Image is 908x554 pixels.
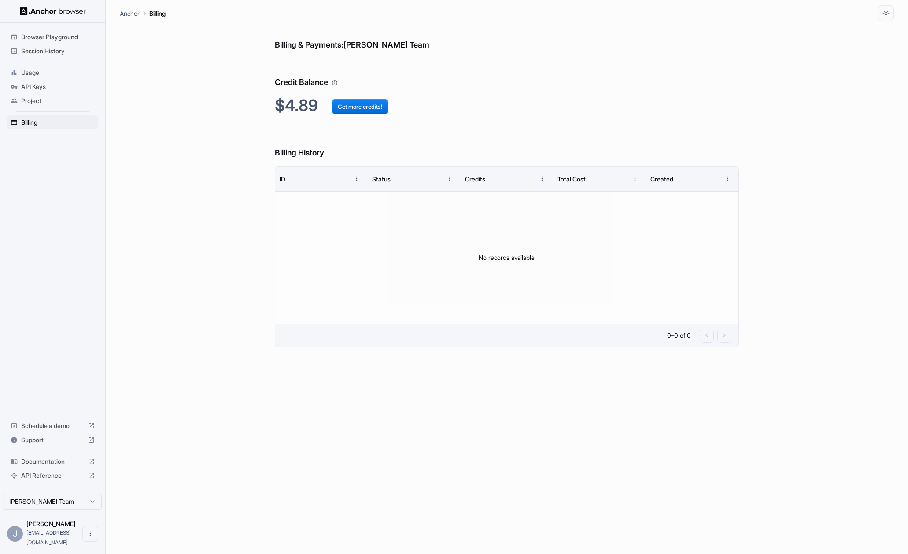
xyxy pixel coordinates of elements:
[7,454,98,469] div: Documentation
[720,171,735,187] button: Menu
[120,9,140,18] p: Anchor
[7,526,23,542] div: J
[275,96,739,115] h2: $4.89
[21,33,95,41] span: Browser Playground
[7,44,98,58] div: Session History
[275,192,739,324] div: No records available
[667,331,691,340] p: 0–0 of 0
[7,66,98,80] div: Usage
[7,30,98,44] div: Browser Playground
[442,171,458,187] button: Menu
[7,419,98,433] div: Schedule a demo
[332,99,388,114] button: Get more credits!
[21,118,95,127] span: Billing
[21,96,95,105] span: Project
[21,47,95,55] span: Session History
[280,175,285,183] div: ID
[7,469,98,483] div: API Reference
[611,171,627,187] button: Sort
[21,457,84,466] span: Documentation
[465,175,485,183] div: Credits
[7,115,98,129] div: Billing
[557,175,586,183] div: Total Cost
[26,520,76,528] span: Jong Char
[426,171,442,187] button: Sort
[534,171,550,187] button: Menu
[275,59,739,89] h6: Credit Balance
[120,8,166,18] nav: breadcrumb
[627,171,643,187] button: Menu
[21,68,95,77] span: Usage
[21,82,95,91] span: API Keys
[7,433,98,447] div: Support
[149,9,166,18] p: Billing
[7,80,98,94] div: API Keys
[7,94,98,108] div: Project
[333,171,349,187] button: Sort
[518,171,534,187] button: Sort
[26,529,71,546] span: jc@inklink.com
[21,471,84,480] span: API Reference
[704,171,720,187] button: Sort
[332,80,338,86] svg: Your credit balance will be consumed as you use the API. Visit the usage page to view a breakdown...
[21,421,84,430] span: Schedule a demo
[20,7,86,15] img: Anchor Logo
[650,175,673,183] div: Created
[275,129,739,159] h6: Billing History
[82,526,98,542] button: Open menu
[349,171,365,187] button: Menu
[21,436,84,444] span: Support
[275,21,739,52] h6: Billing & Payments: [PERSON_NAME] Team
[372,175,391,183] div: Status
